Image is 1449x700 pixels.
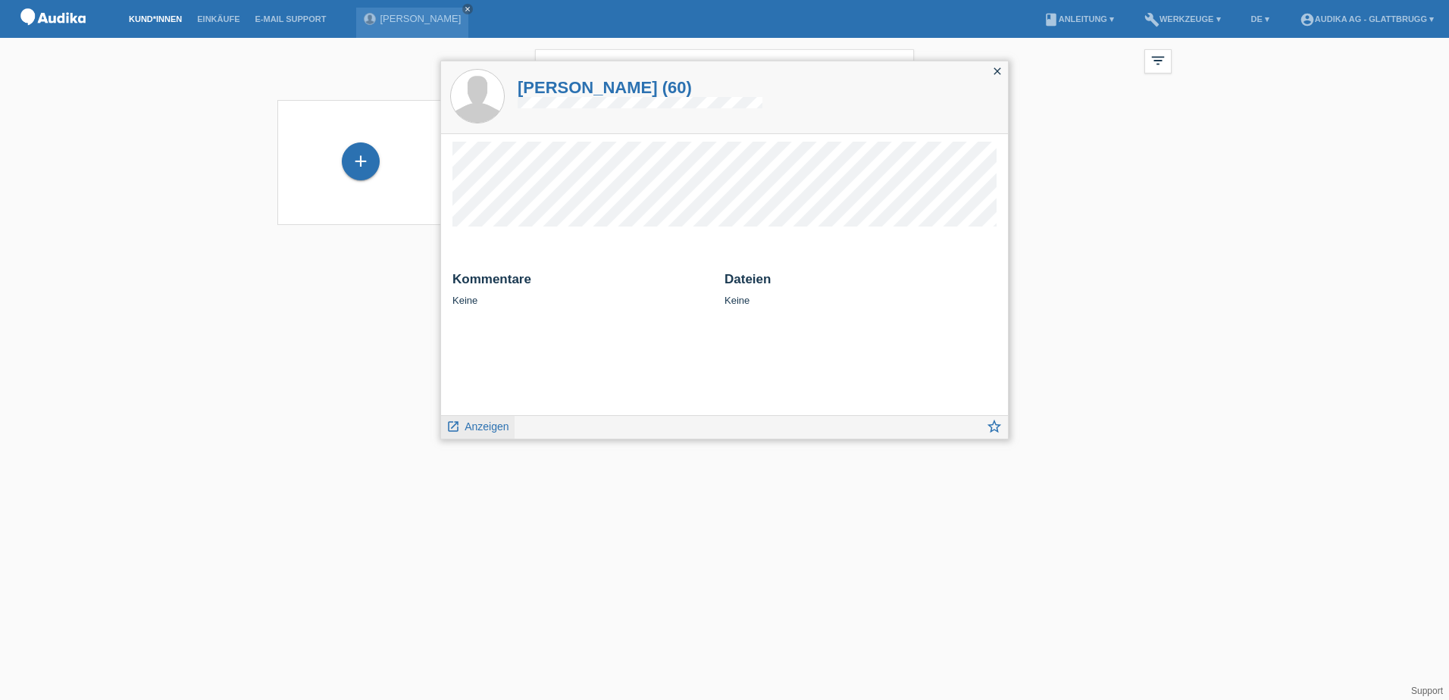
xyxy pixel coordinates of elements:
[446,416,509,435] a: launch Anzeigen
[1144,12,1160,27] i: build
[1300,12,1315,27] i: account_circle
[189,14,247,23] a: Einkäufe
[464,5,471,13] i: close
[991,65,1003,77] i: close
[248,14,334,23] a: E-Mail Support
[446,420,460,433] i: launch
[986,420,1003,439] a: star_border
[1150,52,1166,69] i: filter_list
[1244,14,1277,23] a: DE ▾
[343,148,379,174] div: Kund*in hinzufügen
[535,49,914,85] input: Suche...
[888,58,906,76] i: close
[1036,14,1122,23] a: bookAnleitung ▾
[1137,14,1228,23] a: buildWerkzeuge ▾
[462,4,473,14] a: close
[121,14,189,23] a: Kund*innen
[15,30,91,41] a: POS — MF Group
[452,272,713,306] div: Keine
[724,272,997,295] h2: Dateien
[1292,14,1441,23] a: account_circleAudika AG - Glattbrugg ▾
[518,78,762,97] a: [PERSON_NAME] (60)
[380,13,461,24] a: [PERSON_NAME]
[986,418,1003,435] i: star_border
[1411,686,1443,696] a: Support
[452,272,713,295] h2: Kommentare
[465,420,509,433] span: Anzeigen
[1044,12,1059,27] i: book
[724,272,997,306] div: Keine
